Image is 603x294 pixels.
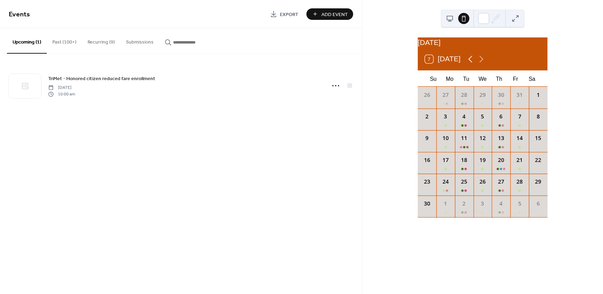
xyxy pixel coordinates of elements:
[478,91,486,99] div: 29
[441,91,449,99] div: 27
[423,156,431,164] div: 16
[7,28,47,54] button: Upcoming (1)
[534,134,542,142] div: 15
[441,134,449,142] div: 10
[460,156,468,164] div: 18
[497,91,505,99] div: 30
[423,200,431,208] div: 30
[82,28,120,53] button: Recurring (9)
[423,134,431,142] div: 9
[478,200,486,208] div: 3
[515,91,523,99] div: 31
[458,70,474,87] div: Tu
[478,134,486,142] div: 12
[441,178,449,186] div: 24
[534,200,542,208] div: 6
[423,178,431,186] div: 23
[48,91,75,97] span: 10:00 am
[515,113,523,121] div: 7
[515,178,523,186] div: 28
[321,11,348,18] span: Add Event
[423,91,431,99] div: 26
[534,113,542,121] div: 8
[48,75,155,83] a: TriMet - Honored citizen reduced fare enrollment
[280,11,298,18] span: Export
[507,70,524,87] div: Fr
[441,70,458,87] div: Mo
[460,200,468,208] div: 2
[534,178,542,186] div: 29
[491,70,507,87] div: Th
[497,156,505,164] div: 20
[441,200,449,208] div: 1
[425,70,441,87] div: Su
[460,113,468,121] div: 4
[460,91,468,99] div: 28
[423,113,431,121] div: 2
[441,156,449,164] div: 17
[48,85,75,91] span: [DATE]
[515,156,523,164] div: 21
[265,8,304,20] a: Export
[460,134,468,142] div: 11
[478,113,486,121] div: 5
[497,134,505,142] div: 13
[418,37,548,48] div: [DATE]
[497,178,505,186] div: 27
[422,53,464,65] button: 7[DATE]
[306,8,353,20] button: Add Event
[120,28,159,53] button: Submissions
[478,178,486,186] div: 26
[534,91,542,99] div: 1
[524,70,540,87] div: Sa
[515,134,523,142] div: 14
[460,178,468,186] div: 25
[534,156,542,164] div: 22
[441,113,449,121] div: 3
[515,200,523,208] div: 5
[497,113,505,121] div: 6
[478,156,486,164] div: 19
[47,28,82,53] button: Past (100+)
[474,70,491,87] div: We
[9,8,30,21] span: Events
[497,200,505,208] div: 4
